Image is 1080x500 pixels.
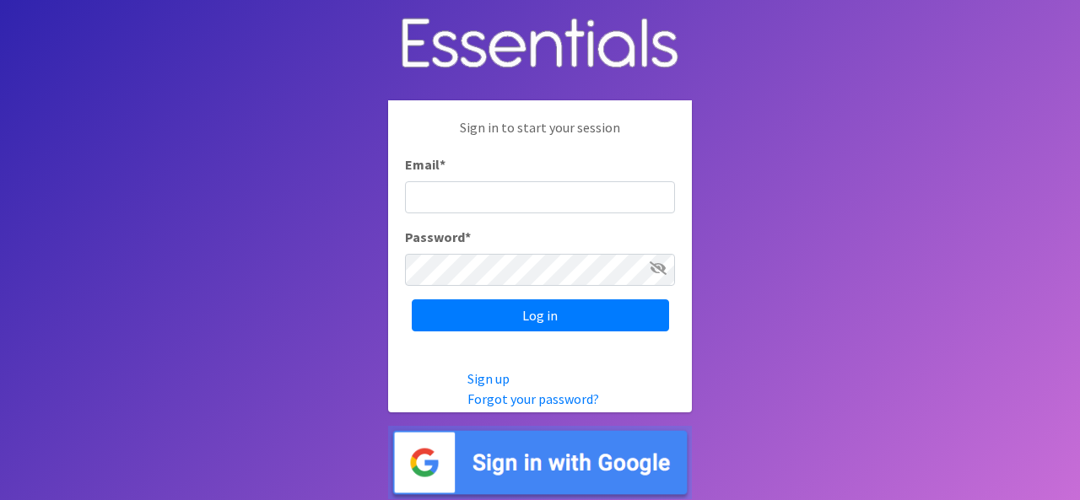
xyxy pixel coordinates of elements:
a: Sign up [467,370,510,387]
p: Sign in to start your session [405,117,675,154]
input: Log in [412,299,669,331]
label: Email [405,154,445,175]
img: Human Essentials [388,1,692,88]
abbr: required [440,156,445,173]
a: Forgot your password? [467,390,599,407]
img: Sign in with Google [388,426,692,499]
label: Password [405,227,471,247]
abbr: required [465,228,471,245]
